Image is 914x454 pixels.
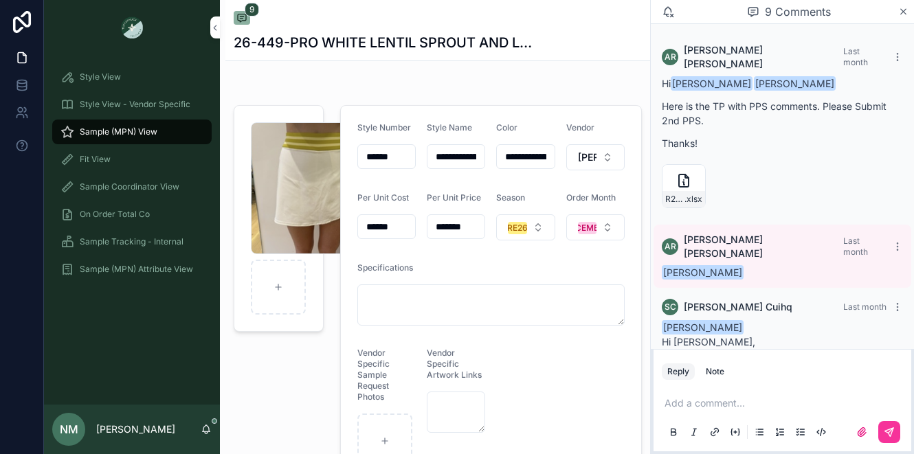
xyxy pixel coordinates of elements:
span: Vendor [566,122,594,133]
span: Fit View [80,154,111,165]
span: [PERSON_NAME] Cuihq [684,300,792,314]
span: Per Unit Price [427,192,481,203]
span: Sample Tracking - Internal [80,236,183,247]
a: Sample Tracking - Internal [52,229,212,254]
span: NM [60,421,78,438]
p: Hi [662,76,903,91]
span: Sample (MPN) Attribute View [80,264,193,275]
span: Order Month [566,192,616,203]
span: Last month [843,236,868,257]
span: [PERSON_NAME] [578,150,597,164]
span: On Order Total Co [80,209,150,220]
h1: 26-449-PRO WHITE LENTIL SPROUT AND LEMON MERINGUE [234,33,539,52]
span: [PERSON_NAME] [PERSON_NAME] [684,43,843,71]
span: [PERSON_NAME] [671,76,753,91]
span: 9 Comments [765,3,831,20]
span: Style Number [357,122,411,133]
button: Select Button [566,214,625,240]
button: 9 [234,11,250,27]
span: Color [496,122,517,133]
span: [PERSON_NAME] [754,76,836,91]
span: .xlsx [684,194,702,205]
a: Style View [52,65,212,89]
div: DECEMBER [564,222,610,234]
span: [PERSON_NAME] [662,265,744,280]
a: Fit View [52,147,212,172]
p: [PERSON_NAME] [96,422,175,436]
a: Sample (MPN) Attribute View [52,257,212,282]
span: 9 [245,3,259,16]
div: RE26 [507,222,528,234]
span: Style View [80,71,121,82]
span: AR [665,241,676,252]
span: Sample (MPN) View [80,126,157,137]
span: Season [496,192,525,203]
a: Sample (MPN) View [52,120,212,144]
p: Here is the TP with PPS comments. Please Submit 2nd PPS. [662,99,903,128]
button: Reply [662,363,695,380]
span: Last month [843,46,868,67]
a: Style View - Vendor Specific [52,92,212,117]
span: [PERSON_NAME] [662,320,744,334]
span: Vendor Specific Artwork Links [427,348,482,380]
p: Hi [PERSON_NAME], [662,334,903,349]
img: App logo [121,16,143,38]
button: Note [700,363,730,380]
div: Note [706,366,724,377]
span: Specifications [357,262,413,273]
button: Select Button [496,214,555,240]
a: On Order Total Co [52,202,212,227]
span: Last month [843,302,887,312]
span: AR [665,52,676,63]
p: Thanks! [662,136,903,150]
span: Per Unit Cost [357,192,409,203]
span: SC [665,302,676,313]
div: scrollable content [44,55,220,299]
span: Sample Coordinator View [80,181,179,192]
button: Select Button [566,144,625,170]
a: Sample Coordinator View [52,174,212,199]
span: [PERSON_NAME] [PERSON_NAME] [684,233,843,260]
span: R26_TN#26-449_Curved-Flap-Over-Skirt_VW_PPS_[DATE] [665,194,684,205]
span: Style View - Vendor Specific [80,99,190,110]
span: Style Name [427,122,472,133]
span: Vendor Specific Sample Request Photos [357,348,390,402]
